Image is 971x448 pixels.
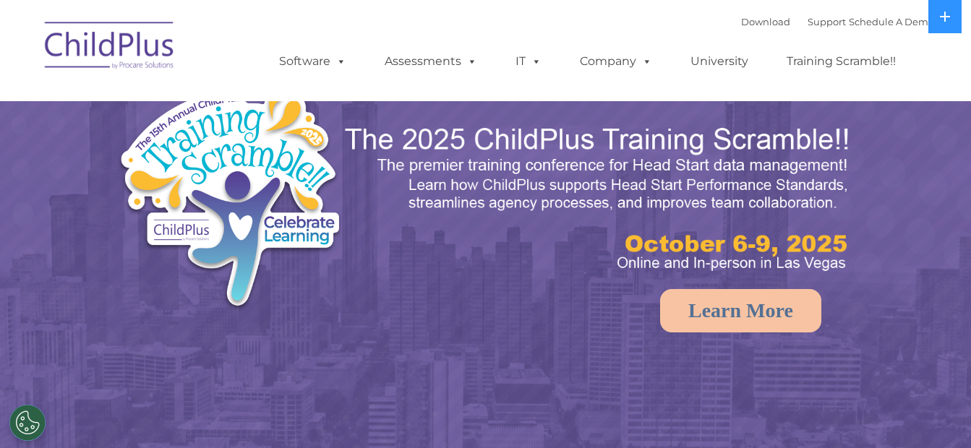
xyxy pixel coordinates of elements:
[370,47,492,76] a: Assessments
[501,47,556,76] a: IT
[849,16,934,27] a: Schedule A Demo
[265,47,361,76] a: Software
[676,47,763,76] a: University
[9,405,46,441] button: Cookies Settings
[741,16,934,27] font: |
[660,289,821,332] a: Learn More
[808,16,846,27] a: Support
[38,12,182,84] img: ChildPlus by Procare Solutions
[772,47,910,76] a: Training Scramble!!
[741,16,790,27] a: Download
[565,47,667,76] a: Company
